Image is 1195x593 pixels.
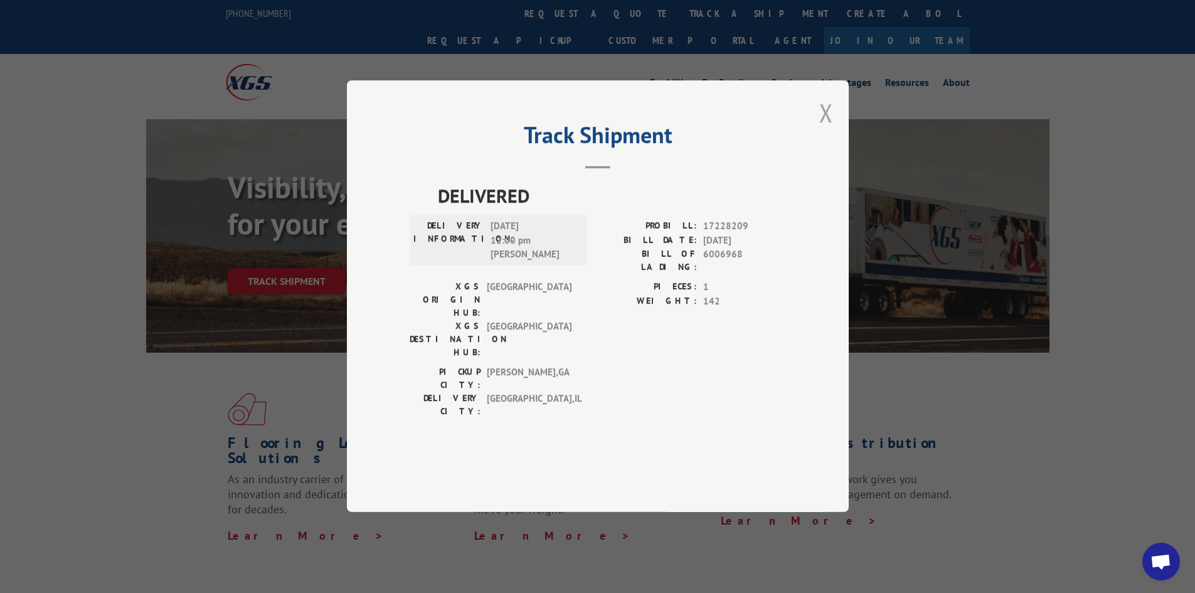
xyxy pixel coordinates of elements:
[703,280,786,295] span: 1
[438,182,786,210] span: DELIVERED
[491,220,575,262] span: [DATE] 12:00 pm [PERSON_NAME]
[598,280,697,295] label: PIECES:
[487,280,571,320] span: [GEOGRAPHIC_DATA]
[410,392,481,419] label: DELIVERY CITY:
[410,320,481,360] label: XGS DESTINATION HUB:
[703,294,786,309] span: 142
[598,248,697,274] label: BILL OF LADING:
[703,248,786,274] span: 6006968
[487,320,571,360] span: [GEOGRAPHIC_DATA]
[410,366,481,392] label: PICKUP CITY:
[703,233,786,248] span: [DATE]
[410,126,786,150] h2: Track Shipment
[410,280,481,320] label: XGS ORIGIN HUB:
[487,366,571,392] span: [PERSON_NAME] , GA
[819,96,833,129] button: Close modal
[598,294,697,309] label: WEIGHT:
[598,220,697,234] label: PROBILL:
[413,220,484,262] label: DELIVERY INFORMATION:
[598,233,697,248] label: BILL DATE:
[487,392,571,419] span: [GEOGRAPHIC_DATA] , IL
[703,220,786,234] span: 17228209
[1142,543,1180,580] div: Open chat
